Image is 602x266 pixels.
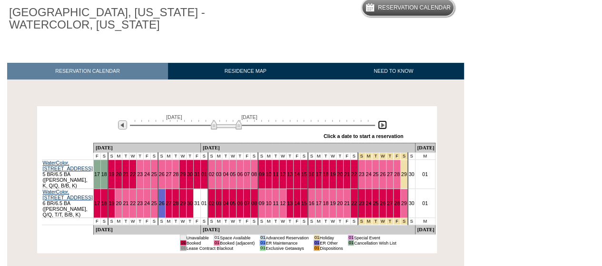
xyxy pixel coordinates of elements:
a: 19 [109,200,115,206]
a: 18 [101,200,107,206]
a: 20 [337,200,343,206]
td: S [100,218,108,225]
td: M [265,218,272,225]
a: 06 [237,200,243,206]
td: M [415,153,435,160]
td: T [187,218,194,225]
a: 26 [159,171,165,177]
td: [DATE] [93,143,200,153]
td: T [222,153,229,160]
a: 23 [137,171,143,177]
a: 20 [116,200,121,206]
a: 22 [351,171,357,177]
td: 01 [314,235,319,240]
td: M [315,153,322,160]
td: T [172,153,179,160]
a: 15 [301,171,307,177]
a: RESIDENCE MAP [168,63,323,79]
a: 13 [287,171,293,177]
a: 02 [209,171,215,177]
td: Thanksgiving [386,218,394,225]
a: 10 [266,171,272,177]
a: 27 [166,171,172,177]
a: 19 [109,171,115,177]
a: 15 [301,200,307,206]
td: Thanksgiving [365,153,372,160]
span: [DATE] [241,114,257,120]
a: 21 [123,171,128,177]
a: 25 [151,171,157,177]
a: 30 [409,200,414,206]
a: WaterColor, [STREET_ADDRESS] [43,160,93,171]
a: 21 [344,200,350,206]
a: 19 [330,171,336,177]
td: S [158,153,165,160]
a: 17 [316,200,322,206]
a: 04 [223,171,228,177]
td: M [315,218,322,225]
a: 20 [337,171,343,177]
td: S [258,153,265,160]
td: T [336,153,344,160]
td: 01 [348,235,354,240]
td: S [150,218,158,225]
td: F [93,153,100,160]
a: 27 [166,200,172,206]
td: S [158,218,165,225]
a: 12 [280,171,286,177]
a: 26 [380,200,385,206]
a: 28 [394,171,400,177]
td: S [258,218,265,225]
td: 01 [214,240,219,246]
td: T [286,218,294,225]
td: S [250,153,257,160]
td: Thanksgiving [379,153,386,160]
a: 28 [173,171,178,177]
a: 21 [344,171,350,177]
td: [DATE] [93,225,200,235]
td: 01 [180,246,186,251]
td: M [265,153,272,160]
a: 22 [351,200,357,206]
a: 24 [144,200,150,206]
a: 31 [194,171,200,177]
a: 04 [223,200,228,206]
a: 26 [159,200,165,206]
td: 6 BR/6.5 BA ([PERSON_NAME], Q/Q, T/T, B/B, K) [42,189,94,218]
td: S [308,218,315,225]
a: 25 [373,200,378,206]
td: F [193,153,200,160]
a: 18 [323,171,328,177]
a: 29 [401,171,407,177]
a: 10 [266,200,272,206]
a: 29 [401,200,407,206]
a: 29 [180,171,186,177]
td: F [243,218,250,225]
a: 14 [294,200,300,206]
a: 08 [251,200,257,206]
a: 25 [151,200,157,206]
td: Lease Contract Blackout [186,246,255,251]
a: 17 [316,171,322,177]
td: W [229,153,237,160]
a: 11 [273,171,278,177]
td: W [279,153,286,160]
td: F [193,218,200,225]
a: 25 [373,171,378,177]
td: W [329,218,336,225]
td: Cancellation Wish List [354,240,396,246]
td: T [222,218,229,225]
td: Holiday [320,235,343,240]
td: F [343,153,350,160]
a: 23 [359,200,365,206]
td: T [272,153,279,160]
a: 06 [237,171,243,177]
td: M [165,218,172,225]
a: NEED TO KNOW [323,63,464,79]
td: T [286,153,294,160]
td: Space Available [220,235,255,240]
span: [DATE] [166,114,182,120]
td: Thanksgiving [365,218,372,225]
td: S [200,218,207,225]
a: 01 [201,171,207,177]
